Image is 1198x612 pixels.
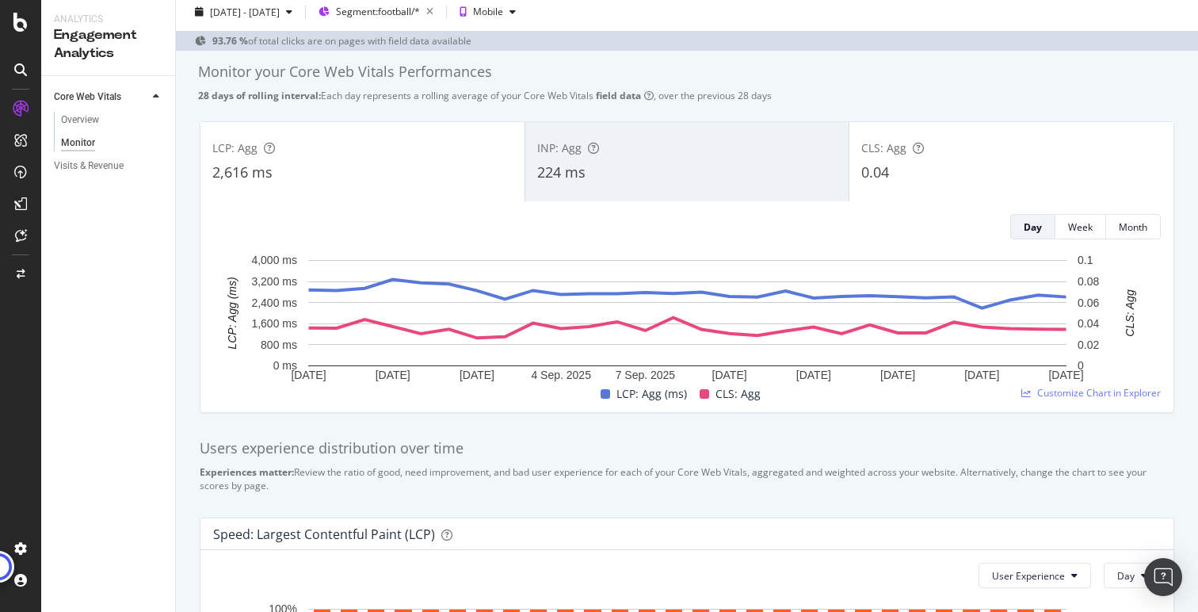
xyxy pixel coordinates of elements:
[54,158,164,174] a: Visits & Revenue
[61,112,164,128] a: Overview
[1037,386,1161,400] span: Customize Chart in Explorer
[964,369,999,382] text: [DATE]
[992,569,1065,583] span: User Experience
[273,360,297,373] text: 0 ms
[473,7,503,17] div: Mobile
[251,317,297,330] text: 1,600 ms
[1048,369,1083,382] text: [DATE]
[460,369,494,382] text: [DATE]
[1024,220,1042,234] div: Day
[1021,386,1161,400] a: Customize Chart in Explorer
[61,112,99,128] div: Overview
[537,163,586,182] span: 224 ms
[251,296,297,309] text: 2,400 ms
[880,369,915,382] text: [DATE]
[531,369,591,382] text: 4 Sep. 2025
[212,34,471,48] div: of total clicks are on pages with field data available
[210,6,280,19] span: [DATE] - [DATE]
[54,89,121,105] div: Core Web Vitals
[1119,220,1147,234] div: Month
[251,254,297,267] text: 4,000 ms
[1078,317,1099,330] text: 0.04
[213,526,435,542] div: Speed: Largest Contentful Paint (LCP)
[1106,214,1161,239] button: Month
[712,369,747,382] text: [DATE]
[537,140,582,155] span: INP: Agg
[61,135,95,151] div: Monitor
[336,5,420,18] span: Segment: football/*
[213,252,1161,384] svg: A chart.
[226,277,238,349] text: LCP: Agg (ms)
[251,275,297,288] text: 3,200 ms
[291,369,326,382] text: [DATE]
[616,369,676,382] text: 7 Sep. 2025
[54,26,162,63] div: Engagement Analytics
[54,89,148,105] a: Core Web Vitals
[596,89,641,102] b: field data
[198,89,1176,102] div: Each day represents a rolling average of your Core Web Vitals , over the previous 28 days
[61,135,164,151] a: Monitor
[212,140,258,155] span: LCP: Agg
[1078,360,1084,373] text: 0
[200,465,294,479] b: Experiences matter:
[796,369,831,382] text: [DATE]
[54,158,124,174] div: Visits & Revenue
[861,140,906,155] span: CLS: Agg
[198,89,321,102] b: 28 days of rolling interval:
[200,438,1174,459] div: Users experience distribution over time
[212,34,248,48] b: 93.76 %
[376,369,410,382] text: [DATE]
[1010,214,1055,239] button: Day
[1124,289,1136,337] text: CLS: Agg
[1078,339,1099,351] text: 0.02
[198,62,1176,82] div: Monitor your Core Web Vitals Performances
[861,163,889,182] span: 0.04
[1078,275,1099,288] text: 0.08
[200,465,1174,492] div: Review the ratio of good, need improvement, and bad user experience for each of your Core Web Vit...
[1104,563,1161,588] button: Day
[1144,558,1182,596] div: Open Intercom Messenger
[261,339,297,351] text: 800 ms
[1117,569,1135,583] span: Day
[1068,220,1093,234] div: Week
[1078,254,1093,267] text: 0.1
[979,563,1091,588] button: User Experience
[616,384,687,404] span: LCP: Agg (ms)
[715,384,761,404] span: CLS: Agg
[1055,214,1106,239] button: Week
[1078,296,1099,309] text: 0.06
[54,13,162,26] div: Analytics
[212,163,273,182] span: 2,616 ms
